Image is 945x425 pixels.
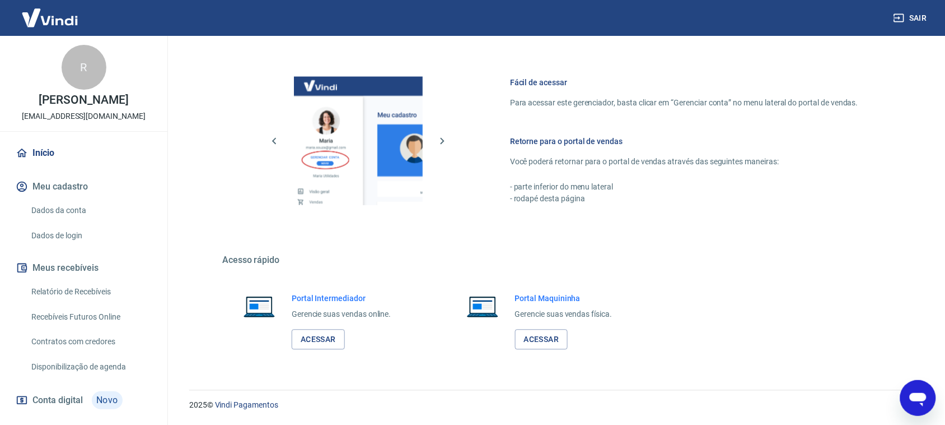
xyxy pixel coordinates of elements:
p: Gerencie suas vendas física. [515,309,612,321]
button: Sair [891,8,932,29]
h6: Fácil de acessar [510,77,858,89]
p: 2025 © [189,400,918,412]
iframe: Botão para abrir a janela de mensagens, conversa em andamento [900,380,936,416]
a: Relatório de Recebíveis [27,280,154,303]
p: [PERSON_NAME] [39,94,128,106]
img: Imagem de um notebook aberto [236,293,283,320]
a: Dados da conta [27,199,154,222]
p: Você poderá retornar para o portal de vendas através das seguintes maneiras: [510,156,858,168]
p: [EMAIL_ADDRESS][DOMAIN_NAME] [22,110,146,122]
a: Acessar [292,330,345,350]
h5: Acesso rápido [222,255,885,266]
span: Novo [92,391,123,409]
p: Gerencie suas vendas online. [292,309,391,321]
button: Meus recebíveis [13,256,154,280]
button: Meu cadastro [13,174,154,199]
h6: Retorne para o portal de vendas [510,136,858,147]
p: - parte inferior do menu lateral [510,182,858,193]
img: Imagem da dashboard mostrando o botão de gerenciar conta na sidebar no lado esquerdo [294,77,423,206]
a: Vindi Pagamentos [215,401,278,410]
span: Conta digital [32,392,83,408]
img: Vindi [13,1,86,35]
h6: Portal Intermediador [292,293,391,304]
a: Disponibilização de agenda [27,355,154,378]
div: R [62,45,106,90]
a: Contratos com credores [27,330,154,353]
a: Início [13,141,154,165]
p: - rodapé desta página [510,193,858,205]
p: Para acessar este gerenciador, basta clicar em “Gerenciar conta” no menu lateral do portal de ven... [510,98,858,109]
a: Recebíveis Futuros Online [27,306,154,329]
a: Conta digitalNovo [13,387,154,414]
img: Imagem de um notebook aberto [459,293,506,320]
a: Dados de login [27,224,154,247]
h6: Portal Maquininha [515,293,612,304]
a: Acessar [515,330,568,350]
